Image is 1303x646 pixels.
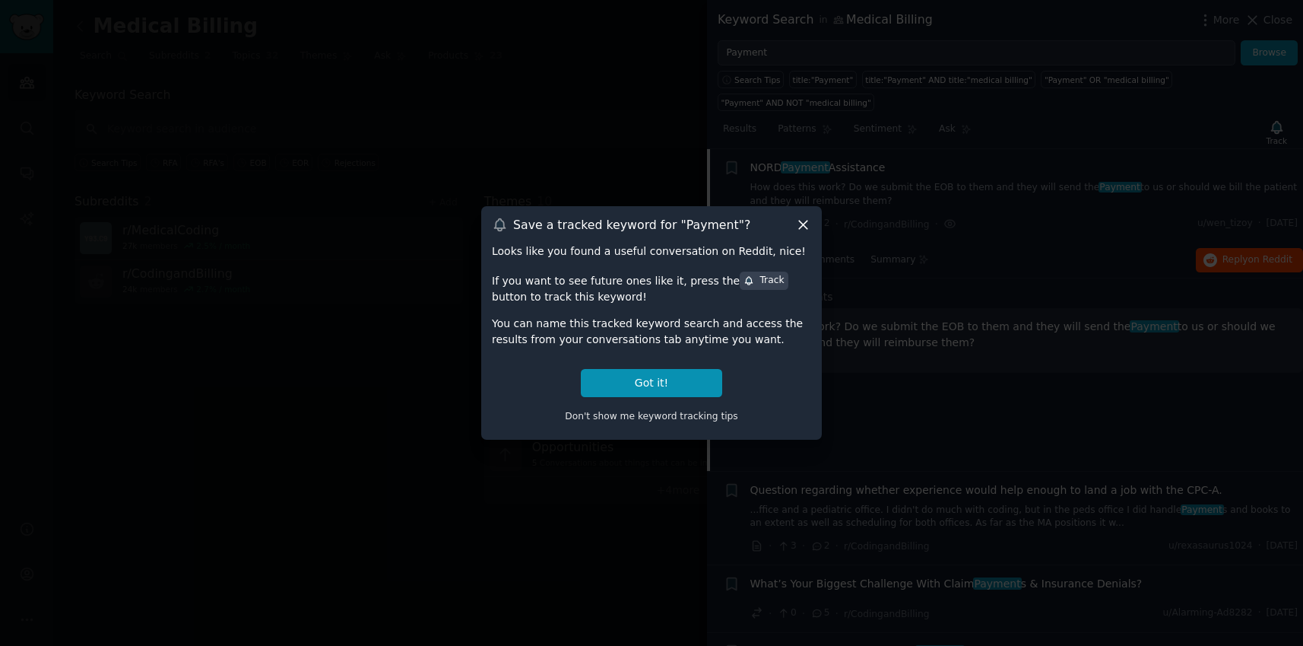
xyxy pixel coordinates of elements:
h3: Save a tracked keyword for " Payment "? [513,217,750,233]
div: Looks like you found a useful conversation on Reddit, nice! [492,243,811,259]
span: Don't show me keyword tracking tips [565,411,738,422]
div: You can name this tracked keyword search and access the results from your conversations tab anyti... [492,316,811,348]
button: Got it! [581,369,722,397]
div: Track [743,274,784,288]
div: If you want to see future ones like it, press the button to track this keyword! [492,270,811,305]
